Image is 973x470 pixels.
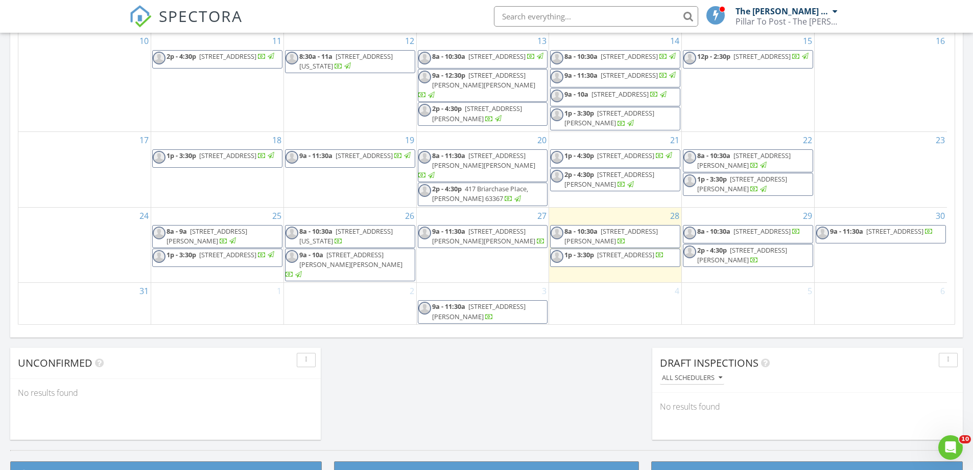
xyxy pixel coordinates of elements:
[432,52,465,61] span: 8a - 10:30a
[697,151,791,170] a: 8a - 10:30a [STREET_ADDRESS][PERSON_NAME]
[129,5,152,28] img: The Best Home Inspection Software - Spectora
[550,249,680,267] a: 1p - 3:30p [STREET_ADDRESS]
[801,33,814,49] a: Go to August 15, 2025
[432,151,465,160] span: 8a - 11:30a
[697,151,730,160] span: 8a - 10:30a
[299,52,393,71] a: 8:30a - 11a [STREET_ADDRESS][US_STATE]
[418,151,431,164] img: default-user-f0147aede5fd5fa78ca7ade42f37bd4542148d508eef1c3d3ea960f66861d68b.jpg
[270,33,283,49] a: Go to August 11, 2025
[564,151,594,160] span: 1p - 4:30p
[564,89,588,99] span: 9a - 10a
[682,32,815,131] td: Go to August 15, 2025
[18,356,92,370] span: Unconfirmed
[564,52,598,61] span: 8a - 10:30a
[550,149,680,168] a: 1p - 4:30p [STREET_ADDRESS]
[673,283,681,299] a: Go to September 4, 2025
[682,207,815,283] td: Go to August 29, 2025
[299,227,333,236] span: 8a - 10:30a
[535,132,549,148] a: Go to August 20, 2025
[129,14,243,35] a: SPECTORA
[432,104,522,123] a: 2p - 4:30p [STREET_ADDRESS][PERSON_NAME]
[418,151,535,180] a: 8a - 11:30a [STREET_ADDRESS][PERSON_NAME][PERSON_NAME]
[432,302,526,321] a: 9a - 11:30a [STREET_ADDRESS][PERSON_NAME]
[403,208,416,224] a: Go to August 26, 2025
[683,244,813,267] a: 2p - 4:30p [STREET_ADDRESS][PERSON_NAME]
[432,184,528,203] span: 417 Briarchase PIace, [PERSON_NAME] 63367
[683,151,696,164] img: default-user-f0147aede5fd5fa78ca7ade42f37bd4542148d508eef1c3d3ea960f66861d68b.jpg
[564,170,594,179] span: 2p - 4:30p
[805,283,814,299] a: Go to September 5, 2025
[550,107,680,130] a: 1p - 3:30p [STREET_ADDRESS][PERSON_NAME]
[601,52,658,61] span: [STREET_ADDRESS]
[199,250,256,259] span: [STREET_ADDRESS]
[668,33,681,49] a: Go to August 14, 2025
[814,283,947,325] td: Go to September 6, 2025
[934,33,947,49] a: Go to August 16, 2025
[167,151,196,160] span: 1p - 3:30p
[167,52,276,61] a: 2p - 4:30p [STREET_ADDRESS]
[549,131,682,207] td: Go to August 21, 2025
[137,208,151,224] a: Go to August 24, 2025
[432,227,465,236] span: 9a - 11:30a
[683,50,813,69] a: 12p - 2:30p [STREET_ADDRESS]
[551,227,563,239] img: default-user-f0147aede5fd5fa78ca7ade42f37bd4542148d508eef1c3d3ea960f66861d68b.jpg
[564,89,668,99] a: 9a - 10a [STREET_ADDRESS]
[697,174,727,184] span: 1p - 3:30p
[668,132,681,148] a: Go to August 21, 2025
[652,393,963,420] div: No results found
[18,283,151,325] td: Go to August 31, 2025
[432,302,526,321] span: [STREET_ADDRESS][PERSON_NAME]
[564,227,598,236] span: 8a - 10:30a
[283,131,416,207] td: Go to August 19, 2025
[564,71,677,80] a: 9a - 11:30a [STREET_ADDRESS]
[601,71,658,80] span: [STREET_ADDRESS]
[152,50,282,69] a: 2p - 4:30p [STREET_ADDRESS]
[408,283,416,299] a: Go to September 2, 2025
[597,151,654,160] span: [STREET_ADDRESS]
[551,108,563,121] img: default-user-f0147aede5fd5fa78ca7ade42f37bd4542148d508eef1c3d3ea960f66861d68b.jpg
[697,227,730,236] span: 8a - 10:30a
[286,227,298,239] img: default-user-f0147aede5fd5fa78ca7ade42f37bd4542148d508eef1c3d3ea960f66861d68b.jpg
[564,108,654,127] span: [STREET_ADDRESS][PERSON_NAME]
[299,151,412,160] a: 9a - 11:30a [STREET_ADDRESS]
[151,207,284,283] td: Go to August 25, 2025
[159,5,243,27] span: SPECTORA
[432,104,522,123] span: [STREET_ADDRESS][PERSON_NAME]
[564,227,658,245] span: [STREET_ADDRESS][PERSON_NAME]
[733,52,791,61] span: [STREET_ADDRESS]
[418,184,431,197] img: default-user-f0147aede5fd5fa78ca7ade42f37bd4542148d508eef1c3d3ea960f66861d68b.jpg
[535,208,549,224] a: Go to August 27, 2025
[18,207,151,283] td: Go to August 24, 2025
[551,250,563,263] img: default-user-f0147aede5fd5fa78ca7ade42f37bd4542148d508eef1c3d3ea960f66861d68b.jpg
[285,149,415,168] a: 9a - 11:30a [STREET_ADDRESS]
[697,52,730,61] span: 12p - 2:30p
[801,208,814,224] a: Go to August 29, 2025
[564,108,654,127] a: 1p - 3:30p [STREET_ADDRESS][PERSON_NAME]
[153,250,165,263] img: default-user-f0147aede5fd5fa78ca7ade42f37bd4542148d508eef1c3d3ea960f66861d68b.jpg
[549,283,682,325] td: Go to September 4, 2025
[535,33,549,49] a: Go to August 13, 2025
[336,151,393,160] span: [STREET_ADDRESS]
[564,250,664,259] a: 1p - 3:30p [STREET_ADDRESS]
[286,151,298,164] img: default-user-f0147aede5fd5fa78ca7ade42f37bd4542148d508eef1c3d3ea960f66861d68b.jpg
[597,250,654,259] span: [STREET_ADDRESS]
[551,52,563,64] img: default-user-f0147aede5fd5fa78ca7ade42f37bd4542148d508eef1c3d3ea960f66861d68b.jpg
[418,71,535,99] a: 9a - 12:30p [STREET_ADDRESS][PERSON_NAME][PERSON_NAME]
[540,283,549,299] a: Go to September 3, 2025
[697,174,787,193] span: [STREET_ADDRESS][PERSON_NAME]
[697,174,787,193] a: 1p - 3:30p [STREET_ADDRESS][PERSON_NAME]
[682,131,815,207] td: Go to August 22, 2025
[934,208,947,224] a: Go to August 30, 2025
[418,52,431,64] img: default-user-f0147aede5fd5fa78ca7ade42f37bd4542148d508eef1c3d3ea960f66861d68b.jpg
[285,50,415,73] a: 8:30a - 11a [STREET_ADDRESS][US_STATE]
[816,227,829,239] img: default-user-f0147aede5fd5fa78ca7ade42f37bd4542148d508eef1c3d3ea960f66861d68b.jpg
[697,245,787,264] a: 2p - 4:30p [STREET_ADDRESS][PERSON_NAME]
[299,227,393,245] span: [STREET_ADDRESS][US_STATE]
[564,52,677,61] a: 8a - 10:30a [STREET_ADDRESS]
[494,6,698,27] input: Search everything...
[564,170,654,189] a: 2p - 4:30p [STREET_ADDRESS][PERSON_NAME]
[418,104,431,117] img: default-user-f0147aede5fd5fa78ca7ade42f37bd4542148d508eef1c3d3ea960f66861d68b.jpg
[418,225,548,248] a: 9a - 11:30a [STREET_ADDRESS][PERSON_NAME][PERSON_NAME]
[668,208,681,224] a: Go to August 28, 2025
[152,149,282,168] a: 1p - 3:30p [STREET_ADDRESS]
